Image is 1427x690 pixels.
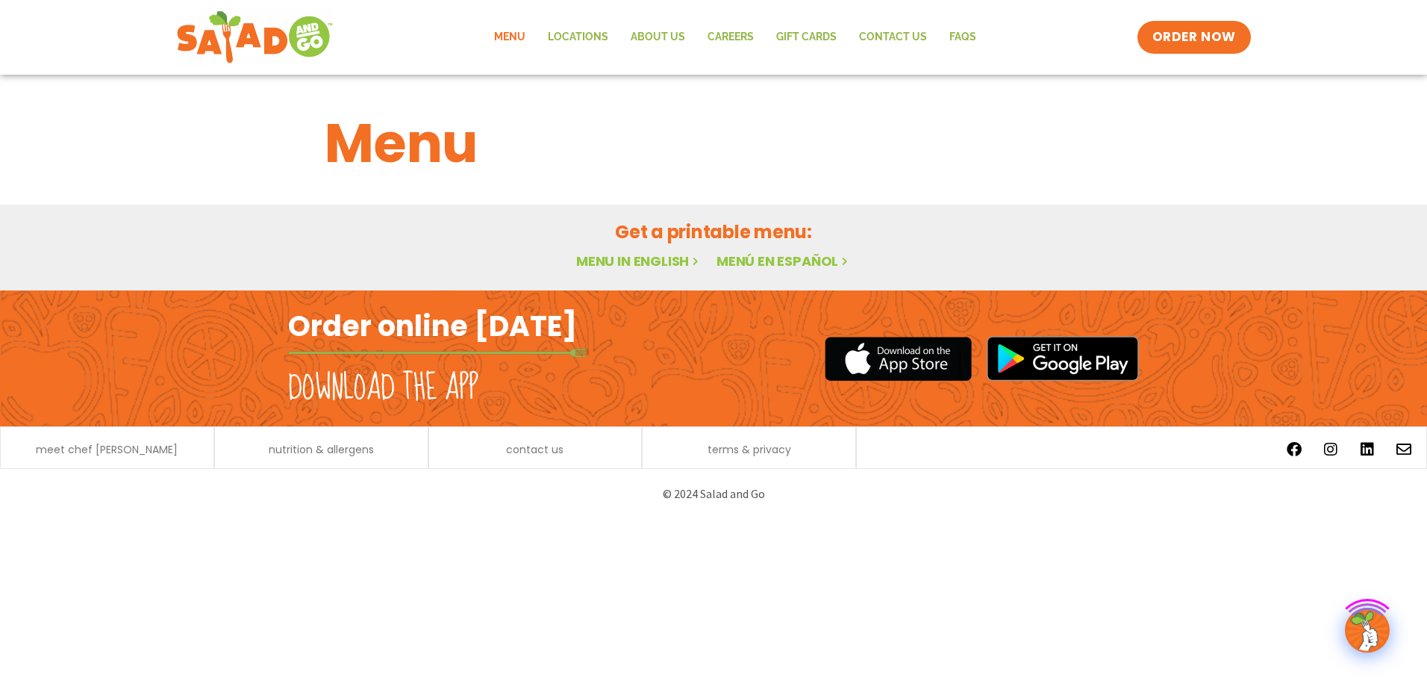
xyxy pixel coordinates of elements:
a: FAQs [938,20,987,55]
img: new-SAG-logo-768×292 [176,7,334,67]
h1: Menu [325,103,1102,184]
a: Careers [696,20,765,55]
a: terms & privacy [708,444,791,455]
h2: Order online [DATE] [288,308,577,344]
a: Menu in English [576,252,702,270]
h2: Get a printable menu: [325,219,1102,245]
span: ORDER NOW [1152,28,1236,46]
h2: Download the app [288,367,478,409]
a: Locations [537,20,619,55]
a: About Us [619,20,696,55]
p: © 2024 Salad and Go [296,484,1131,504]
a: GIFT CARDS [765,20,848,55]
a: meet chef [PERSON_NAME] [36,444,178,455]
img: fork [288,349,587,357]
a: Menú en español [716,252,851,270]
nav: Menu [483,20,987,55]
a: ORDER NOW [1137,21,1251,54]
img: appstore [825,335,972,383]
img: google_play [987,336,1139,381]
a: nutrition & allergens [269,444,374,455]
a: Contact Us [848,20,938,55]
a: Menu [483,20,537,55]
a: contact us [506,444,563,455]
